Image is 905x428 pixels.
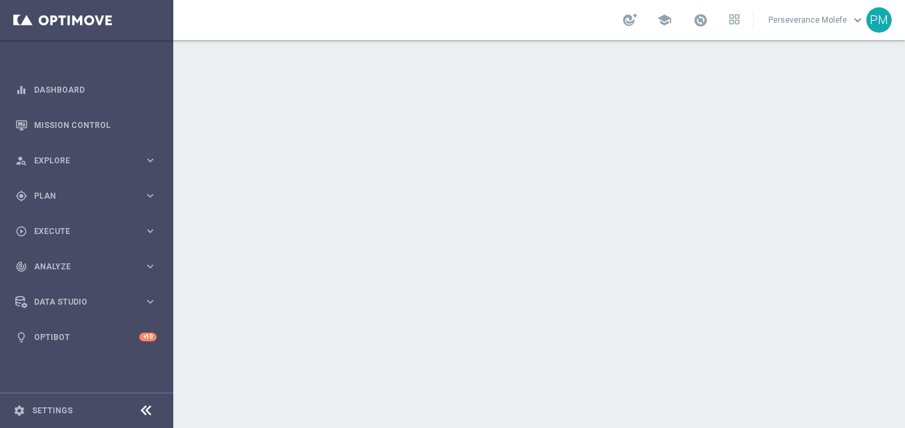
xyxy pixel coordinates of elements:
[15,84,27,96] i: equalizer
[15,72,157,107] div: Dashboard
[15,120,157,131] button: Mission Control
[15,226,157,237] button: play_circle_outline Execute keyboard_arrow_right
[15,225,144,237] div: Execute
[34,319,139,355] a: Optibot
[139,333,157,341] div: +10
[866,7,892,33] div: PM
[850,13,865,27] span: keyboard_arrow_down
[15,332,157,343] button: lightbulb Optibot +10
[15,190,144,202] div: Plan
[657,13,672,27] span: school
[144,154,157,167] i: keyboard_arrow_right
[34,227,144,235] span: Execute
[34,157,144,165] span: Explore
[15,297,157,307] button: Data Studio keyboard_arrow_right
[15,190,27,202] i: gps_fixed
[144,189,157,202] i: keyboard_arrow_right
[15,296,144,308] div: Data Studio
[15,261,27,273] i: track_changes
[34,263,144,271] span: Analyze
[15,155,144,167] div: Explore
[13,405,25,417] i: settings
[15,107,157,143] div: Mission Control
[144,295,157,308] i: keyboard_arrow_right
[15,319,157,355] div: Optibot
[15,225,27,237] i: play_circle_outline
[32,407,73,415] a: Settings
[144,260,157,273] i: keyboard_arrow_right
[15,85,157,95] button: equalizer Dashboard
[15,155,27,167] i: person_search
[34,72,157,107] a: Dashboard
[15,155,157,166] button: person_search Explore keyboard_arrow_right
[34,298,144,306] span: Data Studio
[34,192,144,200] span: Plan
[767,10,866,30] a: Perseverance Molefekeyboard_arrow_down
[15,261,144,273] div: Analyze
[15,191,157,201] button: gps_fixed Plan keyboard_arrow_right
[15,261,157,272] button: track_changes Analyze keyboard_arrow_right
[34,107,157,143] a: Mission Control
[15,331,27,343] i: lightbulb
[144,225,157,237] i: keyboard_arrow_right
